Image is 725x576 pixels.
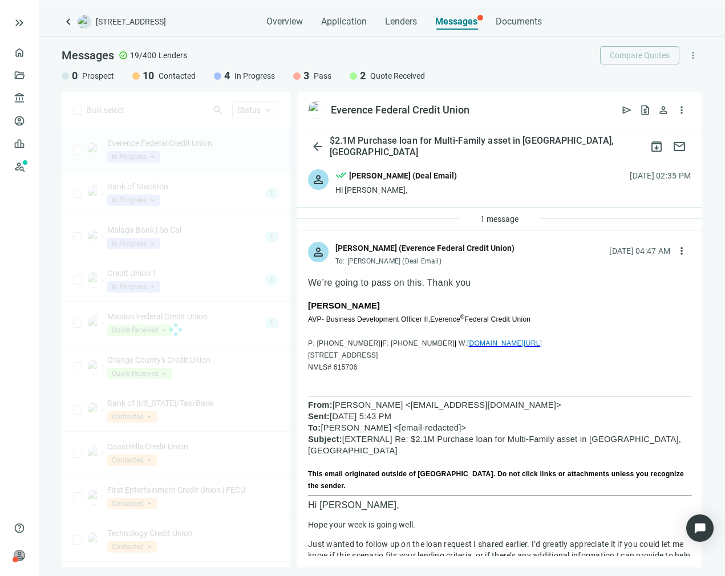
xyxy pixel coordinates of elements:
button: request_quote [636,101,654,119]
span: person [658,104,669,116]
span: In Progress [234,70,275,82]
button: Compare Quotes [600,46,679,64]
span: archive [650,140,663,153]
div: To: [335,257,515,266]
span: check_circle [119,51,128,60]
span: person [311,245,325,259]
span: Messages [62,48,114,62]
span: more_vert [688,50,698,60]
span: 3 [303,69,309,83]
span: 4 [224,69,230,83]
span: account_balance [14,92,22,104]
div: $2.1M Purchase loan for Multi-Family asset in [GEOGRAPHIC_DATA], [GEOGRAPHIC_DATA] [327,135,645,158]
span: 2 [360,69,366,83]
div: [PERSON_NAME] (Everence Federal Credit Union) [335,242,515,254]
span: Lenders [159,50,187,61]
button: keyboard_double_arrow_right [13,16,26,30]
span: more_vert [676,245,687,257]
span: Lenders [385,16,417,27]
span: send [621,104,633,116]
span: done_all [335,169,347,184]
div: [PERSON_NAME] (Deal Email) [349,169,457,182]
img: deal-logo [78,15,91,29]
button: more_vert [684,46,702,64]
span: person [14,550,25,561]
span: mail [673,140,686,153]
div: Everence Federal Credit Union [331,103,469,117]
button: more_vert [673,242,691,260]
span: Overview [266,16,303,27]
span: Quote Received [370,70,425,82]
span: Prospect [82,70,114,82]
button: 1 message [471,210,528,228]
button: mail [668,135,691,158]
button: more_vert [673,101,691,119]
span: Contacted [159,70,196,82]
div: [DATE] 02:35 PM [630,169,691,182]
span: Pass [314,70,331,82]
span: request_quote [639,104,651,116]
span: [STREET_ADDRESS] [96,16,166,27]
button: person [654,101,673,119]
button: send [618,101,636,119]
span: 1 message [480,214,519,224]
span: Application [321,16,367,27]
button: archive [645,135,668,158]
span: Documents [496,16,542,27]
span: help [14,522,25,534]
span: person [311,173,325,186]
span: arrow_back [311,140,325,153]
span: 19/400 [130,50,156,61]
button: arrow_back [308,135,327,158]
img: c496fa92-3f65-400a-b200-cf8ffa7ebb85 [308,101,326,119]
span: 10 [143,69,154,83]
div: Open Intercom Messenger [686,514,714,542]
span: more_vert [676,104,687,116]
a: keyboard_arrow_left [62,15,75,29]
span: 0 [72,69,78,83]
div: Hi [PERSON_NAME], [335,184,457,196]
span: Messages [435,16,477,27]
span: [PERSON_NAME] (Deal Email) [347,257,442,265]
div: [DATE] 04:47 AM [609,245,670,257]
